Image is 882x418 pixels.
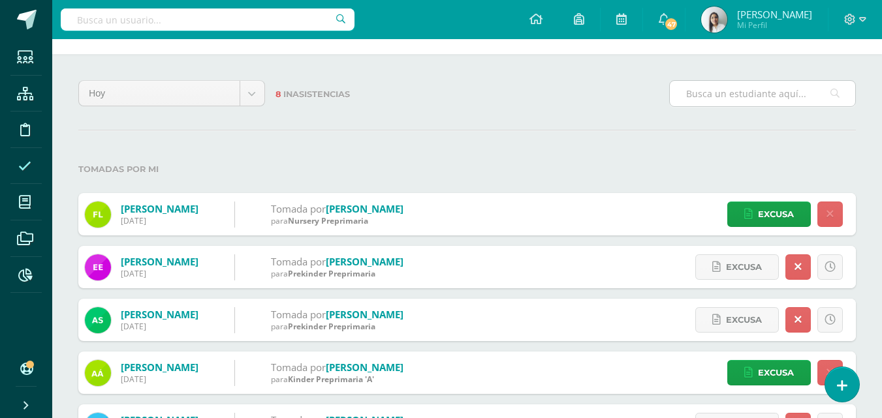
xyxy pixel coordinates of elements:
[121,308,198,321] a: [PERSON_NAME]
[85,254,111,280] img: 57133f346922a7717caec64ecd8895d2.png
[276,89,281,99] span: 8
[271,255,326,268] span: Tomada por
[271,268,403,279] div: para
[121,268,198,279] div: [DATE]
[737,20,812,31] span: Mi Perfil
[288,321,375,332] span: Prekinder Preprimaria
[271,308,326,321] span: Tomada por
[271,321,403,332] div: para
[758,202,794,226] span: Excusa
[121,361,198,374] a: [PERSON_NAME]
[727,360,811,385] a: Excusa
[758,361,794,385] span: Excusa
[701,7,727,33] img: 41313f044ecd9476e881d3b5cd835107.png
[89,81,230,106] span: Hoy
[121,215,198,226] div: [DATE]
[727,202,811,227] a: Excusa
[326,202,403,215] a: [PERSON_NAME]
[271,374,403,385] div: para
[121,255,198,268] a: [PERSON_NAME]
[271,361,326,374] span: Tomada por
[78,156,856,183] label: Tomadas por mi
[85,307,111,333] img: 8913ae908df11f40d3bfaf8500212f73.png
[695,254,779,280] a: Excusa
[326,308,403,321] a: [PERSON_NAME]
[726,308,762,332] span: Excusa
[695,307,779,333] a: Excusa
[271,202,326,215] span: Tomada por
[288,215,368,226] span: Nursery Preprimaria
[283,89,350,99] span: Inasistencias
[85,202,111,228] img: fbd11427a1a157b3e84d6fbffa1bfcc3.png
[121,202,198,215] a: [PERSON_NAME]
[85,360,111,386] img: 82295ed6ddf3da16950a7d01541f4d4a.png
[271,215,403,226] div: para
[670,81,855,106] input: Busca un estudiante aquí...
[737,8,812,21] span: [PERSON_NAME]
[288,268,375,279] span: Prekinder Preprimaria
[79,81,264,106] a: Hoy
[326,361,403,374] a: [PERSON_NAME]
[61,8,354,31] input: Busca un usuario...
[121,374,198,385] div: [DATE]
[726,255,762,279] span: Excusa
[664,17,678,31] span: 47
[288,374,374,385] span: Kinder Preprimaria 'A'
[326,255,403,268] a: [PERSON_NAME]
[121,321,198,332] div: [DATE]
